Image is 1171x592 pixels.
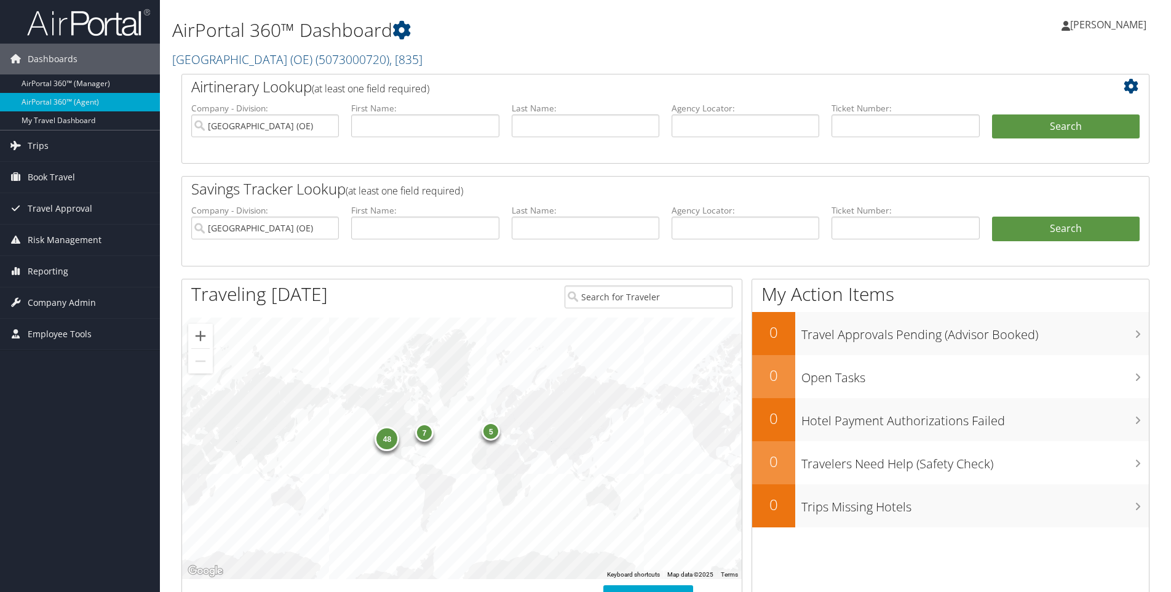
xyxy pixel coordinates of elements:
[28,193,92,224] span: Travel Approval
[752,484,1149,527] a: 0Trips Missing Hotels
[832,102,979,114] label: Ticket Number:
[512,204,659,217] label: Last Name:
[512,102,659,114] label: Last Name:
[752,494,795,515] h2: 0
[191,76,1059,97] h2: Airtinerary Lookup
[752,441,1149,484] a: 0Travelers Need Help (Safety Check)
[752,312,1149,355] a: 0Travel Approvals Pending (Advisor Booked)
[188,349,213,374] button: Zoom out
[172,51,423,68] a: [GEOGRAPHIC_DATA] (OE)
[752,281,1149,307] h1: My Action Items
[185,563,226,579] img: Google
[482,422,500,441] div: 5
[992,217,1140,241] a: Search
[28,225,101,255] span: Risk Management
[752,408,795,429] h2: 0
[375,426,399,451] div: 48
[801,406,1149,430] h3: Hotel Payment Authorizations Failed
[667,571,713,578] span: Map data ©2025
[185,563,226,579] a: Open this area in Google Maps (opens a new window)
[752,365,795,386] h2: 0
[415,423,434,442] div: 7
[607,570,660,579] button: Keyboard shortcuts
[389,51,423,68] span: , [ 835 ]
[1062,6,1159,43] a: [PERSON_NAME]
[801,320,1149,343] h3: Travel Approvals Pending (Advisor Booked)
[565,286,732,308] input: Search for Traveler
[801,363,1149,386] h3: Open Tasks
[191,281,328,307] h1: Traveling [DATE]
[346,184,463,198] span: (at least one field required)
[832,204,979,217] label: Ticket Number:
[801,449,1149,473] h3: Travelers Need Help (Safety Check)
[752,322,795,343] h2: 0
[191,178,1059,199] h2: Savings Tracker Lookup
[188,324,213,348] button: Zoom in
[312,82,429,95] span: (at least one field required)
[28,44,77,74] span: Dashboards
[351,102,499,114] label: First Name:
[992,114,1140,139] button: Search
[191,204,339,217] label: Company - Division:
[172,17,830,43] h1: AirPortal 360™ Dashboard
[752,451,795,472] h2: 0
[28,130,49,161] span: Trips
[28,319,92,350] span: Employee Tools
[1070,18,1146,31] span: [PERSON_NAME]
[672,102,819,114] label: Agency Locator:
[28,162,75,193] span: Book Travel
[28,256,68,287] span: Reporting
[27,8,150,37] img: airportal-logo.png
[191,217,339,239] input: search accounts
[28,287,96,318] span: Company Admin
[316,51,389,68] span: ( 5073000720 )
[191,102,339,114] label: Company - Division:
[721,571,738,578] a: Terms (opens in new tab)
[351,204,499,217] label: First Name:
[801,492,1149,516] h3: Trips Missing Hotels
[672,204,819,217] label: Agency Locator:
[752,398,1149,441] a: 0Hotel Payment Authorizations Failed
[752,355,1149,398] a: 0Open Tasks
